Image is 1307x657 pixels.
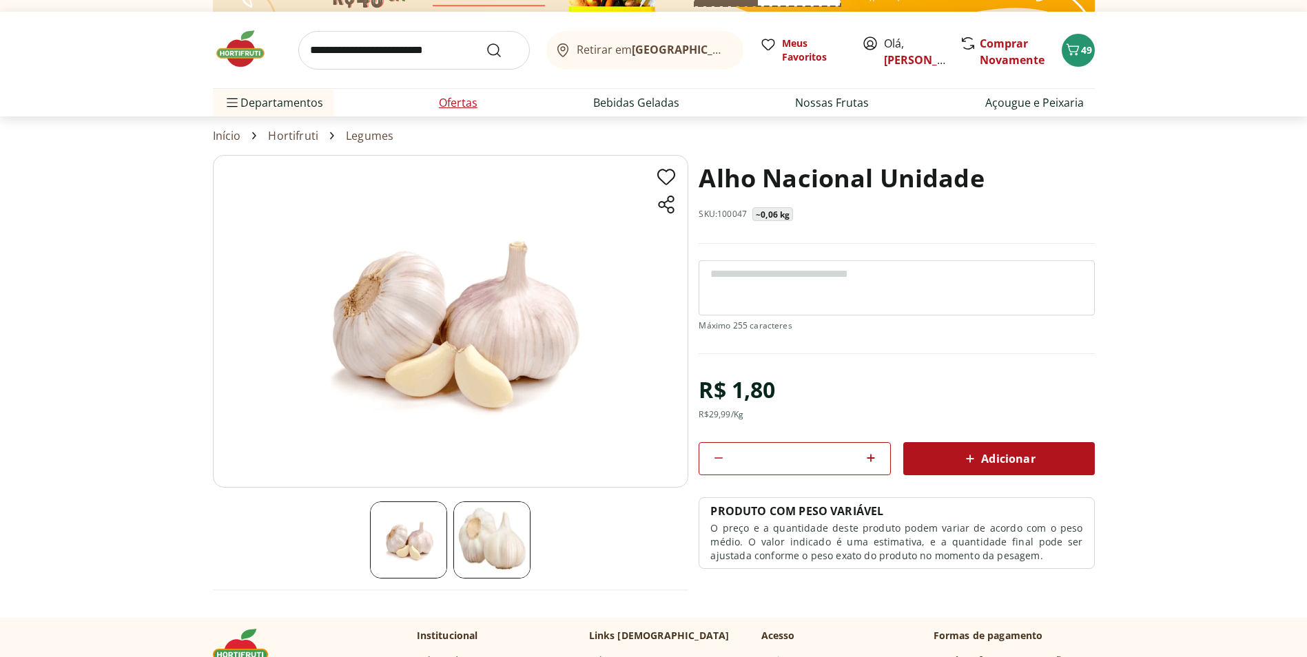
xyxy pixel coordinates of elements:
[710,503,883,519] p: PRODUTO COM PESO VARIÁVEL
[1081,43,1092,56] span: 49
[224,86,240,119] button: Menu
[699,209,747,220] p: SKU: 100047
[699,371,775,409] div: R$ 1,80
[795,94,869,111] a: Nossas Frutas
[782,36,845,64] span: Meus Favoritos
[632,42,864,57] b: [GEOGRAPHIC_DATA]/[GEOGRAPHIC_DATA]
[962,450,1035,467] span: Adicionar
[710,521,1082,563] p: O preço e a quantidade deste produto podem variar de acordo com o peso médio. O valor indicado é ...
[224,86,323,119] span: Departamentos
[593,94,679,111] a: Bebidas Geladas
[546,31,743,70] button: Retirar em[GEOGRAPHIC_DATA]/[GEOGRAPHIC_DATA]
[985,94,1084,111] a: Açougue e Peixaria
[756,209,790,220] p: ~0,06 kg
[268,129,318,142] a: Hortifruti
[298,31,530,70] input: search
[439,94,477,111] a: Ofertas
[760,36,845,64] a: Meus Favoritos
[213,155,688,488] img: Principal
[213,129,241,142] a: Início
[884,35,945,68] span: Olá,
[346,129,393,142] a: Legumes
[699,155,984,202] h1: Alho Nacional Unidade
[1062,34,1095,67] button: Carrinho
[903,442,1095,475] button: Adicionar
[589,629,730,643] p: Links [DEMOGRAPHIC_DATA]
[884,52,974,67] a: [PERSON_NAME]
[934,629,1095,643] p: Formas de pagamento
[699,409,743,420] div: R$ 29,99 /Kg
[761,629,795,643] p: Acesso
[980,36,1044,67] a: Comprar Novamente
[486,42,519,59] button: Submit Search
[577,43,729,56] span: Retirar em
[370,501,447,578] img: Principal
[417,629,478,643] p: Institucional
[213,28,282,70] img: Hortifruti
